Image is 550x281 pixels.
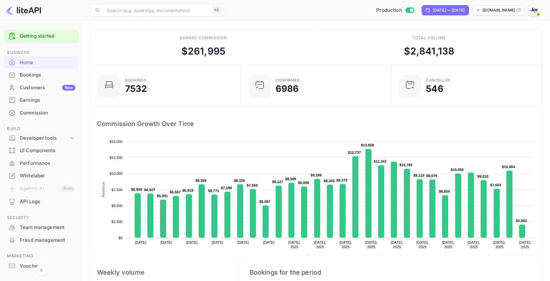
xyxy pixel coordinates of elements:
[20,33,75,40] a: Getting started
[4,30,79,43] div: Getting started
[4,144,79,157] div: UI Components
[4,260,79,272] div: Vouchers
[20,109,75,117] div: Commission
[4,221,79,233] a: Team management
[272,180,283,184] text: $8,127
[4,253,79,260] span: Marketing
[4,94,79,106] a: Earnings
[404,44,455,58] div: $ 2,841,138
[477,174,489,178] text: $9,010
[4,107,79,119] div: Commission
[4,56,79,68] a: Home
[97,119,536,129] span: Commission Growth Over Time
[62,85,75,91] div: New
[20,198,75,205] div: API Logs
[348,151,361,154] text: $12,737
[250,267,536,277] span: Bookings for the period
[4,234,79,246] a: Fraud management
[4,82,79,94] div: CustomersNew
[195,179,207,182] text: $8,359
[234,179,245,182] text: $8,326
[20,71,75,79] div: Bookings
[237,240,249,244] text: [DATE]
[259,200,271,203] text: $5,087
[181,44,225,58] div: $ 261,995
[208,189,219,193] text: $6,771
[4,69,79,81] a: Bookings
[439,189,450,193] text: $6,654
[160,240,172,244] text: [DATE]
[426,78,451,82] div: CANCELLED
[276,84,299,93] div: 6986
[144,188,155,192] text: $6,927
[5,5,41,15] img: LiteAPI logo
[180,35,227,41] div: Earned commission
[276,78,300,82] div: Confirmed
[103,4,209,17] input: Search (e.g. bookings, documentation)
[314,240,326,249] text: [DATE], 2025
[374,7,417,14] div: Switch to Sandbox mode
[20,224,75,231] div: Team management
[4,170,79,181] a: Whitelabel
[118,236,123,240] text: $0
[516,219,527,223] text: $2,062
[4,196,79,208] div: API Logs
[493,240,506,249] text: [DATE], 2025
[109,140,123,144] text: $15,000
[4,157,79,170] div: Performance
[4,49,79,56] span: Business
[451,168,464,172] text: $10,050
[157,194,168,198] text: $5,941
[125,84,147,93] div: 7532
[426,174,437,178] text: $9,079
[101,181,106,197] text: Revenue
[111,204,123,208] text: $5,000
[182,189,194,192] text: $6,818
[365,240,377,249] text: [DATE], 2025
[4,107,79,119] a: Commission
[20,59,75,66] div: Home
[247,183,258,187] text: $7,583
[4,214,79,221] span: Security
[4,196,79,207] a: API Logs
[111,220,123,224] text: $2,500
[20,172,75,180] div: Whitelabel
[426,84,443,93] div: 546
[4,144,79,156] a: UI Components
[376,7,402,14] span: Production
[483,7,515,13] p: [DOMAIN_NAME]
[285,177,296,181] text: $8,599
[374,159,387,163] text: $11,341
[413,174,425,177] text: $9,119
[519,240,532,249] text: [DATE], 2025
[186,240,198,244] text: [DATE]
[263,240,275,244] text: [DATE]
[20,237,75,244] div: Fraud management
[20,135,69,142] div: Developer tools
[125,78,146,82] div: Bookings
[311,255,328,259] text: Revenue
[20,97,75,104] div: Earnings
[111,188,123,192] text: $7,500
[4,56,79,69] div: Home
[109,172,123,175] text: $10,000
[20,160,75,167] div: Performance
[20,84,75,92] div: Customers
[131,188,142,191] text: $6,950
[135,240,146,244] text: [DATE]
[212,6,222,14] div: ⌘K
[20,263,75,270] div: Vouchers
[4,82,79,93] a: CustomersNew
[442,240,455,249] text: [DATE], 2025
[529,5,539,15] img: With Joy
[502,165,515,169] text: $10,464
[109,156,123,159] text: $12,500
[20,147,75,154] div: UI Components
[298,181,309,185] text: $8,009
[361,143,374,147] text: $13,858
[416,240,429,249] text: [DATE], 2025
[4,125,79,132] span: Build
[399,163,412,167] text: $10,783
